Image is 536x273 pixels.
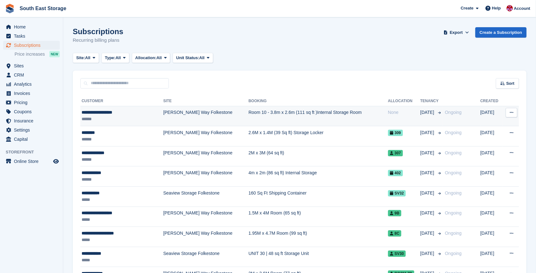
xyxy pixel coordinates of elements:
th: Booking [249,96,388,106]
a: Price increases NEW [15,51,60,58]
span: 402 [388,170,403,176]
a: menu [3,135,60,144]
img: stora-icon-8386f47178a22dfd0bd8f6a31ec36ba5ce8667c1dd55bd0f319d3a0aa187defe.svg [5,4,15,13]
span: [DATE] [420,150,435,156]
td: Seaview Storage Folkestone [163,247,249,267]
span: Subscriptions [14,41,52,50]
span: Storefront [6,149,63,155]
span: Ongoing [445,190,462,195]
span: [DATE] [420,170,435,176]
span: [DATE] [420,109,435,116]
a: menu [3,61,60,70]
a: menu [3,80,60,89]
a: Create a Subscription [475,27,527,38]
h1: Subscriptions [73,27,123,36]
td: [PERSON_NAME] Way Folkestone [163,126,249,146]
span: Ongoing [445,231,462,236]
span: Type: [105,55,116,61]
td: [DATE] [480,106,502,126]
div: None [388,109,420,116]
a: menu [3,107,60,116]
span: SV30 [388,251,406,257]
td: [PERSON_NAME] Way Folkestone [163,106,249,126]
span: Sort [506,80,514,87]
span: Allocation: [135,55,157,61]
th: Site [163,96,249,106]
span: Tasks [14,32,52,40]
td: [DATE] [480,187,502,207]
span: Analytics [14,80,52,89]
button: Export [442,27,470,38]
span: Invoices [14,89,52,98]
span: Price increases [15,51,45,57]
span: Insurance [14,116,52,125]
span: 309 [388,130,403,136]
span: 8C [388,230,401,237]
button: Type: All [102,53,129,63]
span: [DATE] [420,210,435,216]
span: Settings [14,126,52,134]
td: Seaview Storage Folkestone [163,187,249,207]
button: Allocation: All [132,53,170,63]
span: Ongoing [445,150,462,155]
span: Help [492,5,501,11]
td: 2.6M x 1.4M (39 Sq ft) Storage Locker [249,126,388,146]
td: 1.95M x 4.7M Room (99 sq ft) [249,227,388,247]
span: Site: [76,55,85,61]
td: 1.5M x 4M Room (65 sq ft) [249,207,388,227]
th: Created [480,96,502,106]
a: menu [3,98,60,107]
td: [DATE] [480,166,502,187]
span: Sites [14,61,52,70]
td: Room 10 - 3.8m x 2.6m (111 sq ft )Internal Storage Room [249,106,388,126]
span: Ongoing [445,170,462,175]
td: [DATE] [480,227,502,247]
td: [DATE] [480,207,502,227]
span: All [199,55,205,61]
span: Online Store [14,157,52,166]
span: Export [450,29,463,36]
span: SV32 [388,190,406,196]
span: Home [14,22,52,31]
span: Ongoing [445,110,462,115]
span: Ongoing [445,210,462,215]
span: Create [461,5,473,11]
a: menu [3,157,60,166]
span: CRM [14,71,52,79]
span: [DATE] [420,190,435,196]
a: South East Storage [17,3,69,14]
a: menu [3,126,60,134]
td: [DATE] [480,247,502,267]
span: Pricing [14,98,52,107]
span: 9B [388,210,401,216]
button: Unit Status: All [173,53,213,63]
td: [DATE] [480,126,502,146]
td: UNIT 30 | 48 sq ft Storage Unit [249,247,388,267]
td: [DATE] [480,146,502,166]
a: menu [3,22,60,31]
td: 160 Sq Ft Shipping Container [249,187,388,207]
a: menu [3,71,60,79]
td: [PERSON_NAME] Way Folkestone [163,146,249,166]
span: All [85,55,90,61]
a: menu [3,32,60,40]
th: Customer [80,96,163,106]
span: All [115,55,121,61]
span: [DATE] [420,250,435,257]
td: 4m x 2m (86 sq ft) Internal Storage [249,166,388,187]
span: Capital [14,135,52,144]
span: Unit Status: [176,55,199,61]
span: [DATE] [420,230,435,237]
span: [DATE] [420,129,435,136]
th: Tenancy [420,96,442,106]
a: menu [3,116,60,125]
div: NEW [49,51,60,57]
a: menu [3,89,60,98]
span: Account [514,5,530,12]
p: Recurring billing plans [73,37,123,44]
td: 2M x 3M (64 sq ft) [249,146,388,166]
span: Coupons [14,107,52,116]
a: Preview store [52,158,60,165]
td: [PERSON_NAME] Way Folkestone [163,166,249,187]
span: Ongoing [445,251,462,256]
